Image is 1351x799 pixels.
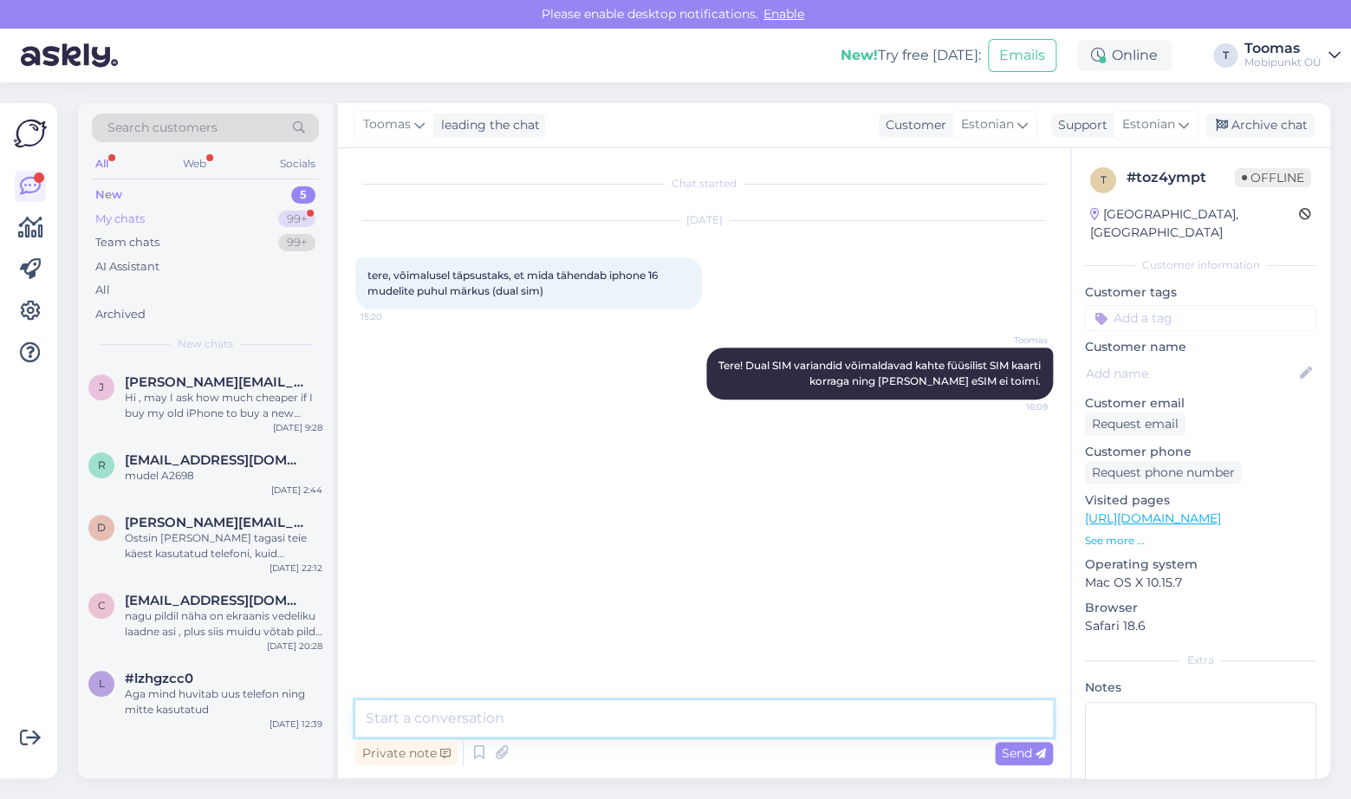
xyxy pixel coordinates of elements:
p: Customer name [1085,338,1316,356]
p: See more ... [1085,533,1316,549]
div: 99+ [278,211,315,228]
span: Estonian [1122,115,1175,134]
div: Team chats [95,234,159,251]
span: Toomas [363,115,411,134]
div: Ostsin [PERSON_NAME] tagasi teie käest kasutatud telefoni, kuid [PERSON_NAME] märganud, et see on... [125,530,322,562]
b: New! [841,47,878,63]
div: Extra [1085,653,1316,668]
span: Send [1002,745,1046,761]
input: Add a tag [1085,305,1316,331]
p: Customer tags [1085,283,1316,302]
div: 5 [291,186,315,204]
div: AI Assistant [95,258,159,276]
div: All [95,282,110,299]
div: Socials [276,153,319,175]
div: nagu pildil näha on ekraanis vedeliku laadne asi , plus siis muidu võtab pildi ette kuid sisseväl... [125,608,322,640]
span: jane.ccheung@gmail.com [125,374,305,390]
div: Customer [879,116,946,134]
p: Customer phone [1085,443,1316,461]
div: Request email [1085,412,1185,436]
span: t [1101,173,1107,186]
p: Operating system [1085,555,1316,574]
span: 15:20 [360,310,425,323]
div: Support [1051,116,1107,134]
div: Online [1077,40,1172,71]
p: Safari 18.6 [1085,617,1316,635]
div: Web [179,153,210,175]
span: d [97,521,106,534]
div: leading the chat [434,116,540,134]
div: Chat started [355,176,1053,192]
div: My chats [95,211,145,228]
div: T [1213,43,1237,68]
span: r [98,458,106,471]
a: ToomasMobipunkt OÜ [1244,42,1341,69]
button: Emails [988,39,1056,72]
div: All [92,153,112,175]
div: Customer information [1085,257,1316,273]
span: remi.prii@gmail.com [125,452,305,468]
div: Archive chat [1205,114,1315,137]
div: [GEOGRAPHIC_DATA], [GEOGRAPHIC_DATA] [1090,205,1299,242]
div: Toomas [1244,42,1322,55]
div: New [95,186,122,204]
span: Offline [1235,168,1311,187]
span: j [99,380,104,393]
p: Mac OS X 10.15.7 [1085,574,1316,592]
div: # toz4ympt [1127,167,1235,188]
div: 99+ [278,234,315,251]
input: Add name [1086,364,1296,383]
p: Browser [1085,599,1316,617]
div: [DATE] 9:28 [273,421,322,434]
span: Toomas [983,334,1048,347]
div: mudel A2698 [125,468,322,484]
span: caroleine.jyrgens@gmail.com [125,593,305,608]
span: tere, võimalusel täpsustaks, et mida tähendab iphone 16 mudelite puhul märkus (dual sim) [367,269,660,297]
div: [DATE] [355,212,1053,228]
div: [DATE] 22:12 [270,562,322,575]
span: #lzhgzcc0 [125,671,193,686]
div: [DATE] 20:28 [267,640,322,653]
span: New chats [178,336,233,352]
span: Tere! Dual SIM variandid võimaldavad kahte füüsilist SIM kaarti korraga ning [PERSON_NAME] eSIM e... [718,359,1043,387]
p: Customer email [1085,394,1316,412]
span: Search customers [107,119,218,137]
p: Visited pages [1085,491,1316,510]
div: Private note [355,742,458,765]
span: 16:09 [983,400,1048,413]
div: Try free [DATE]: [841,45,981,66]
div: [DATE] 12:39 [270,718,322,731]
span: Estonian [961,115,1014,134]
span: c [98,599,106,612]
img: Askly Logo [14,117,47,150]
span: l [99,677,105,690]
div: Archived [95,306,146,323]
div: Aga mind huvitab uus telefon ning mitte kasutatud [125,686,322,718]
div: Request phone number [1085,461,1242,484]
p: Notes [1085,679,1316,697]
div: Hi , may I ask how much cheaper if I buy my old iPhone to buy a new iphone? Many thanks! [125,390,322,421]
span: Enable [758,6,809,22]
a: [URL][DOMAIN_NAME] [1085,510,1221,526]
span: diana.saaliste@icloud.com [125,515,305,530]
div: Mobipunkt OÜ [1244,55,1322,69]
div: [DATE] 2:44 [271,484,322,497]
